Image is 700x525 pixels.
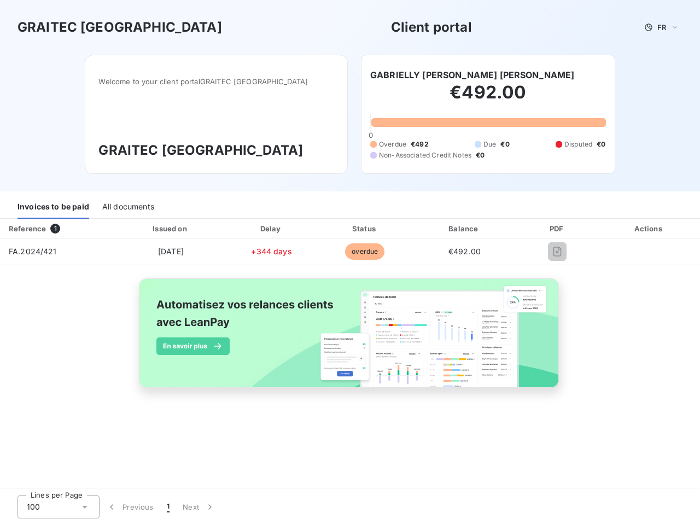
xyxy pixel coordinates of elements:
div: PDF [518,223,596,234]
div: Issued on [118,223,224,234]
span: 1 [167,501,170,512]
button: 1 [160,495,176,518]
div: All documents [102,196,154,219]
div: Delay [228,223,315,234]
h2: €492.00 [370,81,606,114]
span: 0 [369,131,373,139]
span: Non-Associated Credit Notes [379,150,471,160]
div: Invoices to be paid [17,196,89,219]
div: Actions [600,223,698,234]
h3: GRAITEC [GEOGRAPHIC_DATA] [98,141,334,160]
button: Next [176,495,222,518]
span: 100 [27,501,40,512]
img: banner [129,272,571,406]
span: FA.2024/421 [9,247,57,256]
h3: Client portal [391,17,472,37]
span: Overdue [379,139,406,149]
h3: GRAITEC [GEOGRAPHIC_DATA] [17,17,222,37]
span: [DATE] [158,247,184,256]
span: +344 days [251,247,291,256]
span: €492 [411,139,429,149]
div: Status [319,223,410,234]
div: Reference [9,224,46,233]
span: Welcome to your client portal GRAITEC [GEOGRAPHIC_DATA] [98,77,334,86]
span: FR [657,23,666,32]
span: Disputed [564,139,592,149]
span: €0 [500,139,509,149]
span: 1 [50,224,60,234]
span: €0 [476,150,485,160]
button: Previous [100,495,160,518]
h6: GABRIELLY [PERSON_NAME] [PERSON_NAME] [370,68,575,81]
span: €492.00 [448,247,481,256]
span: €0 [597,139,605,149]
span: Due [483,139,496,149]
span: overdue [345,243,384,260]
div: Balance [415,223,515,234]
